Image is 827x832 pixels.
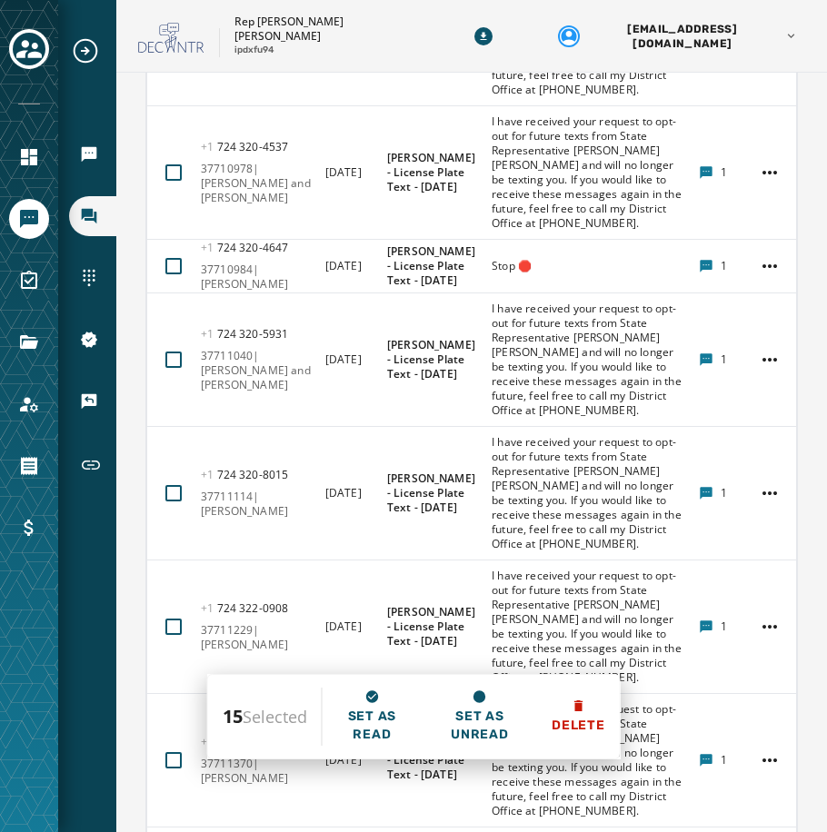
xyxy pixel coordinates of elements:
[325,485,362,500] span: [DATE]
[69,443,116,487] a: Navigate to Short Links
[492,259,532,273] span: Stop 🛑
[201,734,217,749] span: +1
[721,753,727,768] span: 1
[69,320,116,360] a: Navigate to 10DLC Registration
[436,708,523,744] span: Set as unread
[201,600,288,616] span: 724 322 - 0908
[325,352,362,367] span: [DATE]
[9,384,49,424] a: Navigate to Account
[201,139,217,154] span: +1
[721,165,727,180] span: 1
[492,569,687,685] span: I have received your request to opt-out for future texts from State Representative [PERSON_NAME] ...
[422,675,537,758] button: Set as unread
[201,467,217,482] span: +1
[234,44,274,57] p: ipdxfu94
[9,508,49,548] a: Navigate to Billing
[9,261,49,301] a: Navigate to Surveys
[9,199,49,239] a: Navigate to Messaging
[721,259,727,273] span: 1
[69,381,116,421] a: Navigate to Keywords & Responders
[201,734,288,749] span: 724 322 - 2491
[71,36,115,65] button: Expand sub nav menu
[552,717,604,735] span: Delete
[201,623,314,652] span: 37711229|[PERSON_NAME]
[325,258,362,273] span: [DATE]
[201,139,288,154] span: 724 320 - 4537
[208,704,322,729] span: Selected
[492,702,687,818] span: I have received your request to opt-out for future texts from State Representative [PERSON_NAME] ...
[9,322,49,362] a: Navigate to Files
[234,15,416,44] p: Rep [PERSON_NAME] [PERSON_NAME]
[492,435,687,551] span: I have received your request to opt-out for future texts from State Representative [PERSON_NAME] ...
[223,704,243,728] span: 15
[492,302,687,418] span: I have received your request to opt-out for future texts from State Representative [PERSON_NAME] ...
[467,20,500,53] button: Download Menu
[201,240,288,255] span: 724 320 - 4647
[325,752,362,768] span: [DATE]
[325,164,362,180] span: [DATE]
[492,114,687,231] span: I have received your request to opt-out for future texts from State Representative [PERSON_NAME] ...
[387,738,480,782] span: [PERSON_NAME] - License Plate Text - [DATE]
[201,349,314,392] span: 37711040|[PERSON_NAME] and [PERSON_NAME]
[69,134,116,174] a: Navigate to Broadcasts
[9,29,49,69] button: Toggle account select drawer
[721,619,727,634] span: 1
[201,600,217,616] span: +1
[537,684,619,749] button: Delete
[9,446,49,486] a: Navigate to Orders
[387,605,480,649] span: [PERSON_NAME] - License Plate Text - [DATE]
[201,490,314,519] span: 37711114|[PERSON_NAME]
[201,467,288,482] span: 724 320 - 8015
[387,338,480,381] span: [PERSON_NAME] - License Plate Text - [DATE]
[387,244,480,288] span: [PERSON_NAME] - License Plate Text - [DATE]
[336,708,407,744] span: Set as read
[387,471,480,515] span: [PERSON_NAME] - License Plate Text - [DATE]
[201,162,314,205] span: 37710978|[PERSON_NAME] and [PERSON_NAME]
[325,619,362,634] span: [DATE]
[721,486,727,500] span: 1
[587,22,777,51] span: [EMAIL_ADDRESS][DOMAIN_NAME]
[322,675,422,758] button: Set as read
[201,326,217,342] span: +1
[201,757,314,786] span: 37711370|[PERSON_NAME]
[69,196,116,236] a: Navigate to Inbox
[721,352,727,367] span: 1
[201,240,217,255] span: +1
[9,137,49,177] a: Navigate to Home
[551,15,805,58] button: User settings
[201,262,314,292] span: 37710984|[PERSON_NAME]
[69,258,116,298] a: Navigate to Sending Numbers
[201,326,288,342] span: 724 320 - 5931
[387,151,480,194] span: [PERSON_NAME] - License Plate Text - [DATE]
